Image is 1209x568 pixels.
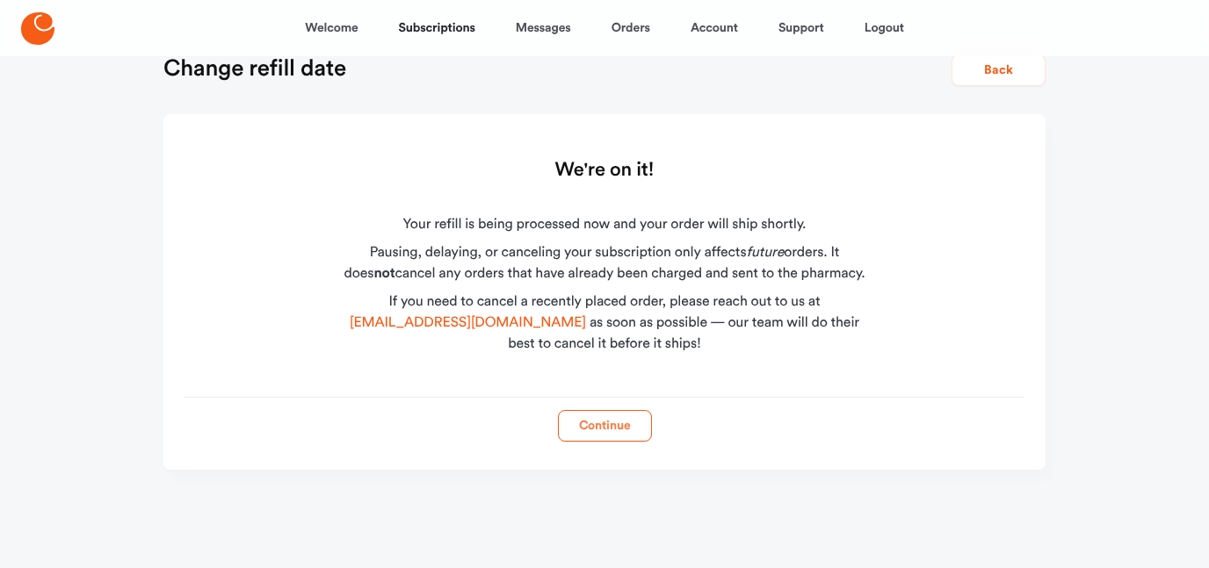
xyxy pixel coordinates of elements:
a: Subscriptions [399,7,475,49]
i: future [746,246,784,260]
a: Welcome [305,7,358,49]
a: Logout [865,7,904,49]
button: Continue [558,410,652,442]
h1: Change refill date [163,54,346,83]
a: Account [691,7,738,49]
a: Messages [516,7,571,49]
h1: We're on it! [555,156,655,184]
b: not [373,267,395,281]
a: [EMAIL_ADDRESS][DOMAIN_NAME] [350,316,586,330]
a: Orders [612,7,650,49]
div: Pausing, delaying, or canceling your subscription only affects orders. It does cancel any orders ... [337,242,872,284]
a: Support [778,7,824,49]
div: If you need to cancel a recently placed order, please reach out to us at as soon as possible — ou... [337,291,872,355]
button: Back [952,54,1046,86]
div: Your refill is being processed now and your order will ship shortly. [337,214,872,235]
